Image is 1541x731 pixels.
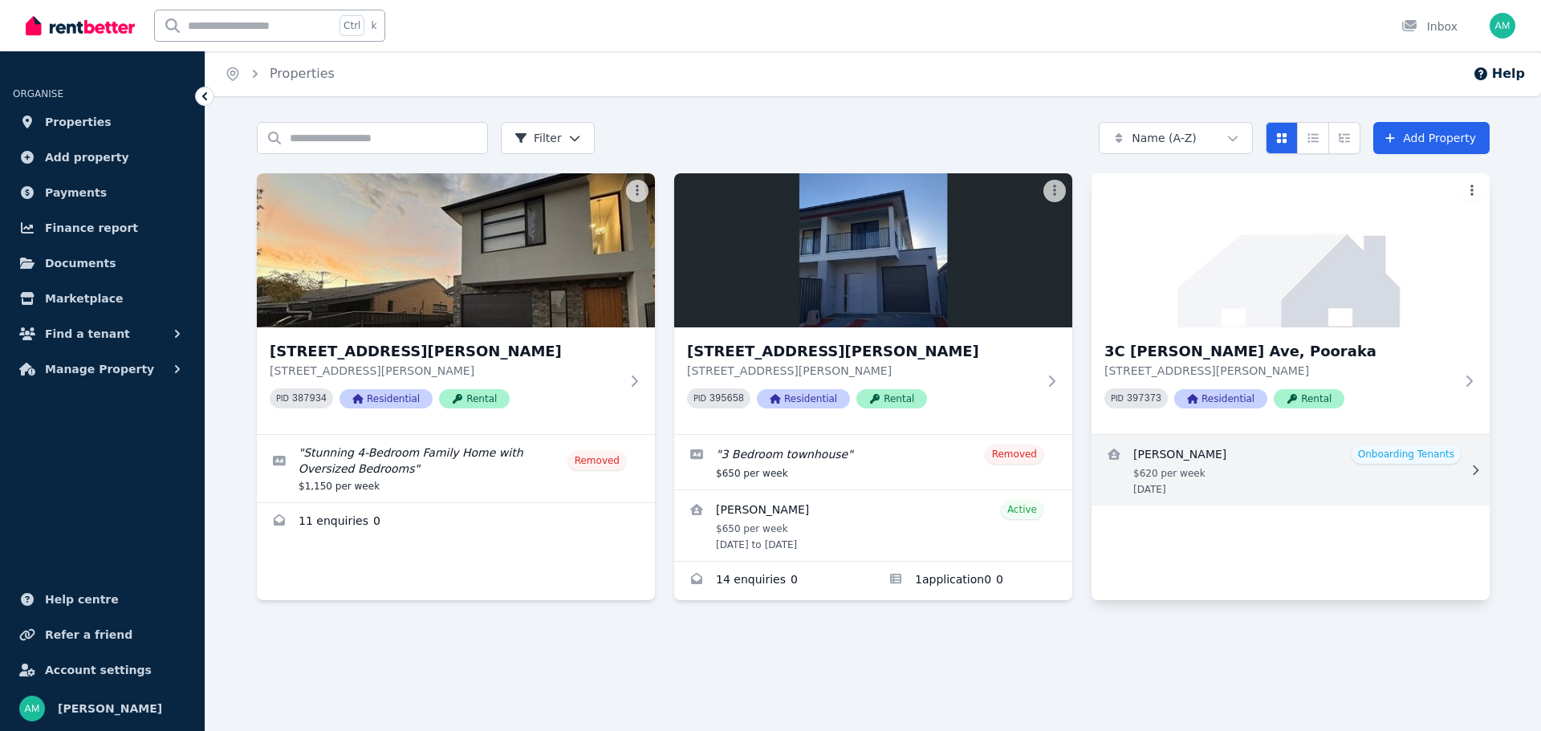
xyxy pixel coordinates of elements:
[270,340,620,363] h3: [STREET_ADDRESS][PERSON_NAME]
[58,699,162,718] span: [PERSON_NAME]
[45,183,107,202] span: Payments
[1104,340,1454,363] h3: 3C [PERSON_NAME] Ave, Pooraka
[674,173,1072,434] a: 3B Elaine Ave, Pooraka[STREET_ADDRESS][PERSON_NAME][STREET_ADDRESS][PERSON_NAME]PID 395658Residen...
[1132,130,1197,146] span: Name (A-Z)
[45,359,154,379] span: Manage Property
[687,340,1037,363] h3: [STREET_ADDRESS][PERSON_NAME]
[1473,64,1525,83] button: Help
[1092,435,1490,506] a: View details for Aqeleh Nazari
[13,88,63,99] span: ORGANISE
[856,389,927,408] span: Rental
[1297,122,1329,154] button: Compact list view
[13,141,192,173] a: Add property
[501,122,595,154] button: Filter
[13,106,192,138] a: Properties
[873,562,1072,600] a: Applications for 3B Elaine Ave, Pooraka
[674,173,1072,327] img: 3B Elaine Ave, Pooraka
[340,15,364,36] span: Ctrl
[13,318,192,350] button: Find a tenant
[1266,122,1360,154] div: View options
[693,394,706,403] small: PID
[276,394,289,403] small: PID
[13,282,192,315] a: Marketplace
[1111,394,1124,403] small: PID
[45,112,112,132] span: Properties
[710,393,744,404] code: 395658
[45,660,152,680] span: Account settings
[13,212,192,244] a: Finance report
[1401,18,1458,35] div: Inbox
[257,173,655,327] img: 1 Rosella St, Payneham
[45,148,129,167] span: Add property
[1174,389,1267,408] span: Residential
[514,130,562,146] span: Filter
[687,363,1037,379] p: [STREET_ADDRESS][PERSON_NAME]
[1092,173,1490,327] img: 3C Elaine Ave, Pooraka
[674,435,1072,489] a: Edit listing: 3 Bedroom townhouse
[205,51,354,96] nav: Breadcrumb
[45,289,123,308] span: Marketplace
[13,619,192,651] a: Refer a friend
[292,393,327,404] code: 387934
[340,389,433,408] span: Residential
[626,180,649,202] button: More options
[45,590,119,609] span: Help centre
[257,503,655,542] a: Enquiries for 1 Rosella St, Payneham
[257,435,655,502] a: Edit listing: Stunning 4-Bedroom Family Home with Oversized Bedrooms
[13,353,192,385] button: Manage Property
[45,254,116,273] span: Documents
[1373,122,1490,154] a: Add Property
[13,177,192,209] a: Payments
[13,583,192,615] a: Help centre
[45,625,132,644] span: Refer a friend
[270,66,335,81] a: Properties
[757,389,850,408] span: Residential
[257,173,655,434] a: 1 Rosella St, Payneham[STREET_ADDRESS][PERSON_NAME][STREET_ADDRESS][PERSON_NAME]PID 387934Residen...
[674,490,1072,561] a: View details for Naemat Ahmadi
[270,363,620,379] p: [STREET_ADDRESS][PERSON_NAME]
[674,562,873,600] a: Enquiries for 3B Elaine Ave, Pooraka
[13,247,192,279] a: Documents
[1099,122,1253,154] button: Name (A-Z)
[1328,122,1360,154] button: Expanded list view
[1274,389,1344,408] span: Rental
[439,389,510,408] span: Rental
[1490,13,1515,39] img: Ali Mohammadi
[1461,180,1483,202] button: More options
[13,654,192,686] a: Account settings
[26,14,135,38] img: RentBetter
[45,218,138,238] span: Finance report
[371,19,376,32] span: k
[1043,180,1066,202] button: More options
[1266,122,1298,154] button: Card view
[19,696,45,721] img: Ali Mohammadi
[45,324,130,343] span: Find a tenant
[1127,393,1161,404] code: 397373
[1092,173,1490,434] a: 3C Elaine Ave, Pooraka3C [PERSON_NAME] Ave, Pooraka[STREET_ADDRESS][PERSON_NAME]PID 397373Residen...
[1104,363,1454,379] p: [STREET_ADDRESS][PERSON_NAME]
